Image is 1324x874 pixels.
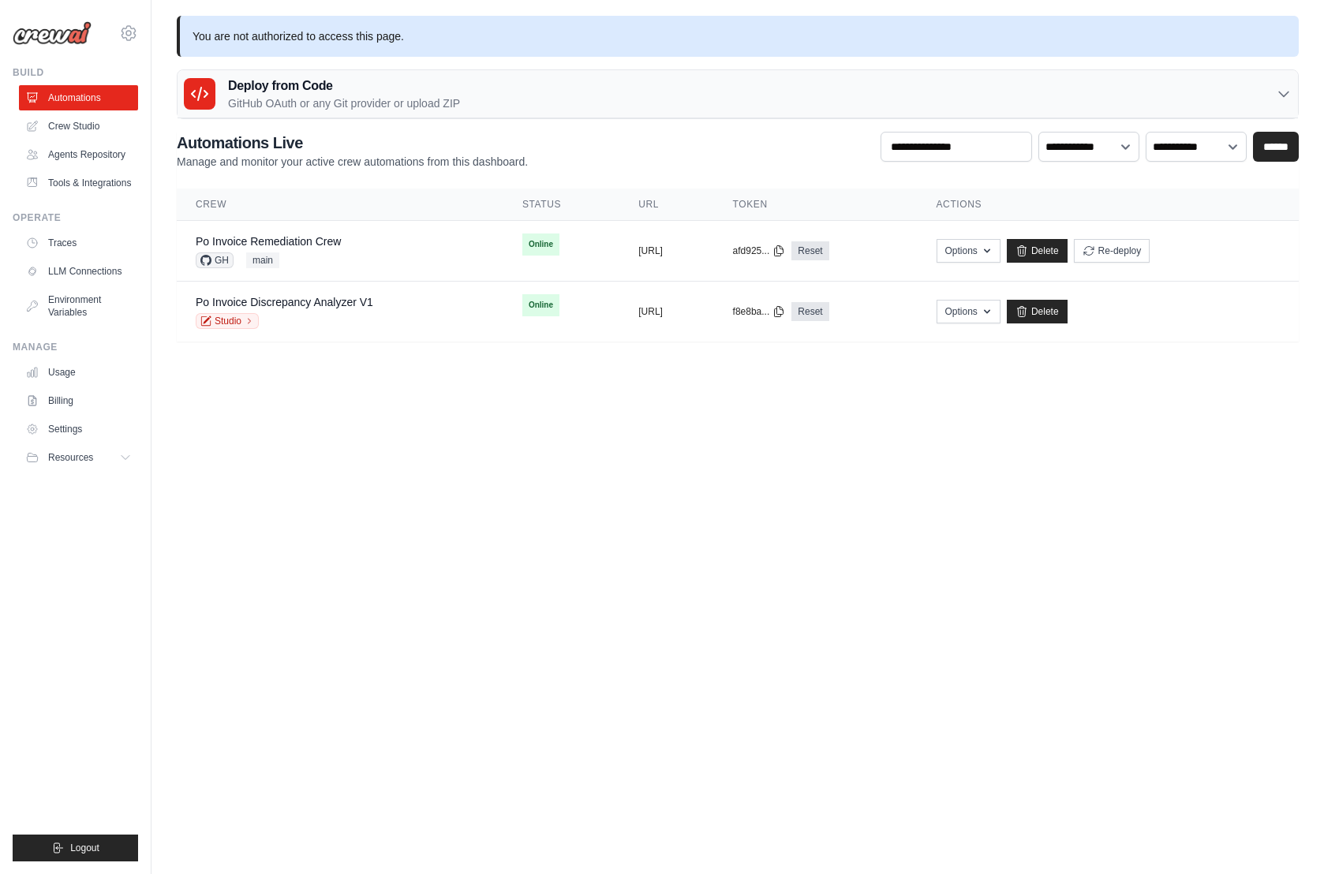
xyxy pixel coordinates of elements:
[19,230,138,256] a: Traces
[522,294,559,316] span: Online
[177,154,528,170] p: Manage and monitor your active crew automations from this dashboard.
[19,388,138,413] a: Billing
[1074,239,1150,263] button: Re-deploy
[19,287,138,325] a: Environment Variables
[714,189,918,221] th: Token
[619,189,713,221] th: URL
[13,341,138,353] div: Manage
[522,233,559,256] span: Online
[70,842,99,854] span: Logout
[19,445,138,470] button: Resources
[791,302,828,321] a: Reset
[19,259,138,284] a: LLM Connections
[19,85,138,110] a: Automations
[1007,239,1068,263] a: Delete
[228,77,460,95] h3: Deploy from Code
[733,245,786,257] button: afd925...
[196,252,234,268] span: GH
[19,114,138,139] a: Crew Studio
[246,252,279,268] span: main
[918,189,1299,221] th: Actions
[177,132,528,154] h2: Automations Live
[937,239,1000,263] button: Options
[48,451,93,464] span: Resources
[19,416,138,442] a: Settings
[177,189,503,221] th: Crew
[196,296,373,308] a: Po Invoice Discrepancy Analyzer V1
[13,66,138,79] div: Build
[13,835,138,861] button: Logout
[791,241,828,260] a: Reset
[503,189,619,221] th: Status
[733,305,786,318] button: f8e8ba...
[937,300,1000,323] button: Options
[1007,300,1068,323] a: Delete
[13,21,92,45] img: Logo
[19,360,138,385] a: Usage
[13,211,138,224] div: Operate
[196,235,341,248] a: Po Invoice Remediation Crew
[228,95,460,111] p: GitHub OAuth or any Git provider or upload ZIP
[196,313,259,329] a: Studio
[19,142,138,167] a: Agents Repository
[19,170,138,196] a: Tools & Integrations
[177,16,1299,57] p: You are not authorized to access this page.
